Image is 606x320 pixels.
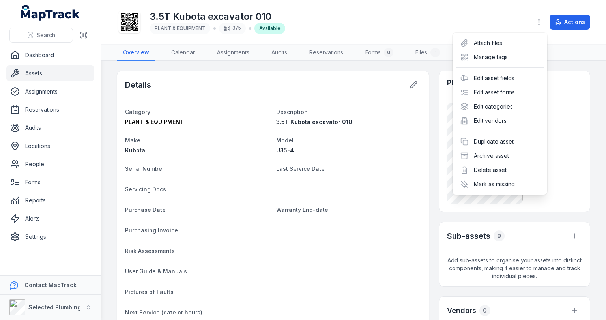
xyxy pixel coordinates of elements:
div: Edit categories [456,99,544,114]
div: Archive asset [456,149,544,163]
div: Edit asset forms [456,85,544,99]
div: Edit asset fields [456,71,544,85]
div: Edit vendors [456,114,544,128]
div: Delete asset [456,163,544,177]
div: Manage tags [456,50,544,64]
div: Mark as missing [456,177,544,191]
div: Attach files [456,36,544,50]
div: Duplicate asset [456,135,544,149]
